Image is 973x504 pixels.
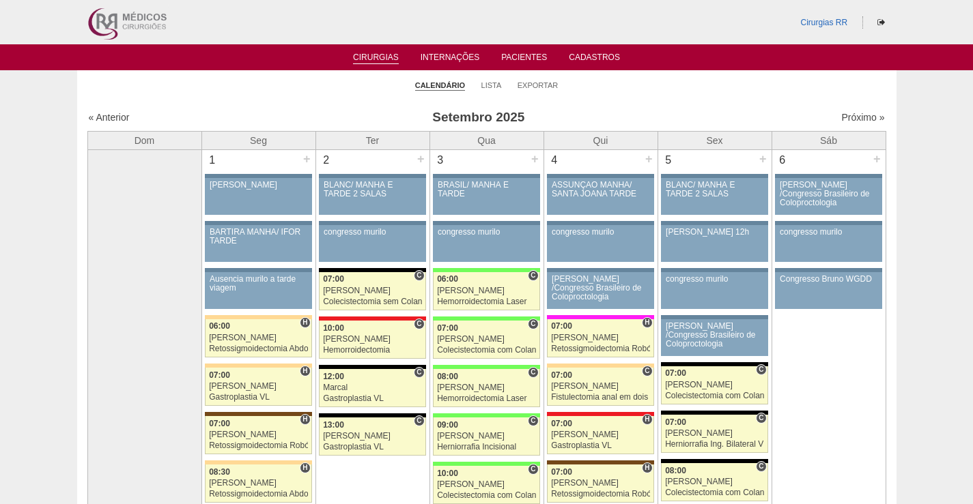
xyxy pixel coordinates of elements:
span: Consultório [414,415,424,426]
a: Exportar [518,80,559,90]
span: Consultório [756,461,766,472]
a: Cirurgias RR [800,18,847,27]
div: Key: Blanc [319,268,425,272]
div: Key: Blanc [319,365,425,369]
div: [PERSON_NAME] /Congresso Brasileiro de Coloproctologia [552,275,649,302]
div: Key: Bartira [205,460,311,464]
a: [PERSON_NAME] /Congresso Brasileiro de Coloproctologia [775,178,882,215]
a: congresso murilo [433,225,539,262]
div: BRASIL/ MANHÃ E TARDE [438,181,535,198]
span: 09:00 [437,420,458,430]
span: 13:00 [323,420,344,430]
div: Key: Bartira [205,364,311,368]
div: [PERSON_NAME] [551,333,650,342]
a: C 12:00 Marcal Gastroplastia VL [319,369,425,407]
div: [PERSON_NAME] [551,479,650,488]
div: Colecistectomia com Colangiografia VL [437,346,536,355]
div: [PERSON_NAME] [437,335,536,344]
div: Key: Aviso [661,221,767,225]
span: Consultório [414,367,424,378]
div: Key: Assunção [319,316,425,321]
div: Key: Aviso [205,174,311,178]
div: Key: Pro Matre [547,315,653,319]
div: ASSUNÇÃO MANHÃ/ SANTA JOANA TARDE [552,181,649,198]
th: Qua [429,131,544,149]
div: Key: Aviso [433,174,539,178]
a: C 08:00 [PERSON_NAME] Colecistectomia com Colangiografia VL [661,463,767,501]
div: + [301,150,313,168]
div: congresso murilo [324,228,421,237]
a: H 08:30 [PERSON_NAME] Retossigmoidectomia Abdominal VL [205,464,311,503]
h3: Setembro 2025 [279,108,677,128]
span: Hospital [300,462,310,473]
div: Key: Bartira [205,315,311,319]
span: 07:00 [551,321,572,331]
span: 07:00 [551,370,572,380]
div: 1 [202,150,223,171]
div: Hemorroidectomia Laser [437,297,536,306]
div: 3 [430,150,451,171]
div: [PERSON_NAME] [437,432,536,441]
div: Key: Aviso [775,221,882,225]
div: Key: Aviso [205,221,311,225]
div: [PERSON_NAME] [323,335,422,344]
div: + [871,150,883,168]
th: Ter [315,131,429,149]
a: H 07:00 [PERSON_NAME] Gastroplastia VL [205,368,311,406]
div: Key: Aviso [775,174,882,178]
div: Retossigmoidectomia Abdominal VL [209,344,308,353]
span: 07:00 [209,370,230,380]
div: Colecistectomia com Colangiografia VL [437,491,536,500]
div: BLANC/ MANHÃ E TARDE 2 SALAS [666,181,763,198]
div: 2 [316,150,337,171]
div: Key: Santa Joana [205,412,311,416]
div: Key: Aviso [205,268,311,272]
div: Key: Santa Joana [547,460,653,464]
a: H 07:00 [PERSON_NAME] Retossigmoidectomia Robótica [205,416,311,454]
a: C 07:00 [PERSON_NAME] Colecistectomia com Colangiografia VL [433,321,539,359]
th: Seg [201,131,315,149]
div: [PERSON_NAME] [209,333,308,342]
div: Key: Aviso [433,221,539,225]
th: Sáb [772,131,886,149]
a: « Anterior [89,112,130,123]
div: Gastroplastia VL [209,393,308,402]
div: [PERSON_NAME] [665,381,764,389]
a: Cirurgias [353,53,399,64]
a: Lista [481,80,502,90]
a: C 10:00 [PERSON_NAME] Colecistectomia com Colangiografia VL [433,466,539,504]
div: + [643,150,655,168]
a: C 13:00 [PERSON_NAME] Gastroplastia VL [319,417,425,456]
div: Congresso Bruno WGDD [780,275,877,284]
div: Key: Brasil [433,316,539,321]
div: + [757,150,769,168]
div: Key: Brasil [433,365,539,369]
span: Consultório [414,270,424,281]
span: Hospital [642,414,652,425]
div: BARTIRA MANHÃ/ IFOR TARDE [210,228,307,246]
span: Hospital [300,366,310,376]
div: Key: Brasil [433,268,539,272]
span: Consultório [528,318,538,329]
a: C 07:00 [PERSON_NAME] Herniorrafia Ing. Bilateral VL [661,415,767,453]
div: Key: Blanc [661,362,767,366]
div: BLANC/ MANHÃ E TARDE 2 SALAS [324,181,421,198]
div: Key: Blanc [661,459,767,463]
div: [PERSON_NAME] 12h [666,228,763,237]
div: + [415,150,427,168]
a: H 07:00 [PERSON_NAME] Retossigmoidectomia Robótica [547,319,653,357]
span: 06:00 [437,274,458,284]
a: congresso murilo [547,225,653,262]
div: Key: Aviso [547,268,653,272]
div: Key: Bartira [547,364,653,368]
a: Internações [421,53,480,66]
div: Fistulectomia anal em dois tempos [551,393,650,402]
a: C 06:00 [PERSON_NAME] Hemorroidectomia Laser [433,272,539,310]
a: C 07:00 [PERSON_NAME] Colecistectomia com Colangiografia VL [661,366,767,404]
div: Herniorrafia Incisional [437,443,536,451]
a: congresso murilo [661,272,767,309]
span: 07:00 [665,417,686,427]
div: Key: Blanc [319,413,425,417]
a: H 06:00 [PERSON_NAME] Retossigmoidectomia Abdominal VL [205,319,311,357]
div: Gastroplastia VL [323,394,422,403]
